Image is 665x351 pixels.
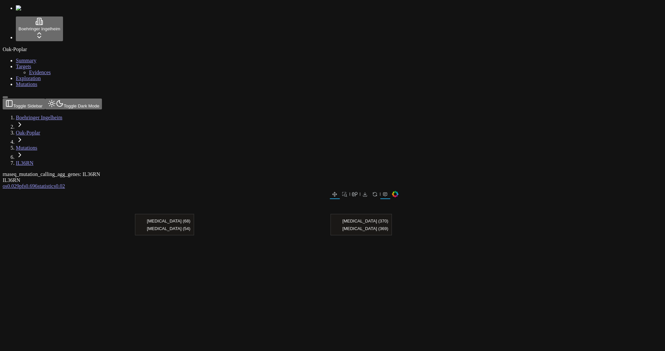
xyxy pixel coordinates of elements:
[16,115,62,120] a: Boehringer Ingelheim
[45,99,102,109] button: Toggle Dark Mode
[16,5,41,11] img: Numenos
[38,183,65,189] a: statistics0.02
[64,103,99,108] span: Toggle Dark Mode
[3,99,45,109] button: Toggle Sidebar
[3,96,8,98] button: Toggle Sidebar
[16,75,41,81] a: Exploration
[3,171,599,177] div: rnaseq_mutation_calling_agg_genes: IL36RN
[3,115,599,166] nav: breadcrumb
[16,64,31,69] a: Targets
[3,183,7,189] span: os
[16,160,33,166] a: IL36RN
[18,26,60,31] span: Boehringer Ingelheim
[29,70,51,75] a: Evidences
[26,183,38,189] span: 0.696
[13,103,43,108] span: Toggle Sidebar
[3,46,662,52] div: Oak-Poplar
[38,183,56,189] span: statistics
[16,145,37,151] a: Mutations
[16,16,63,41] button: Boehringer Ingelheim
[16,81,37,87] a: Mutations
[3,183,19,189] a: os0.029
[19,183,26,189] span: pfs
[16,58,36,63] a: Summary
[56,183,65,189] span: 0.02
[19,183,38,189] a: pfs0.696
[16,130,40,135] a: Oak-Poplar
[7,183,19,189] span: 0.029
[3,177,599,183] div: IL36RN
